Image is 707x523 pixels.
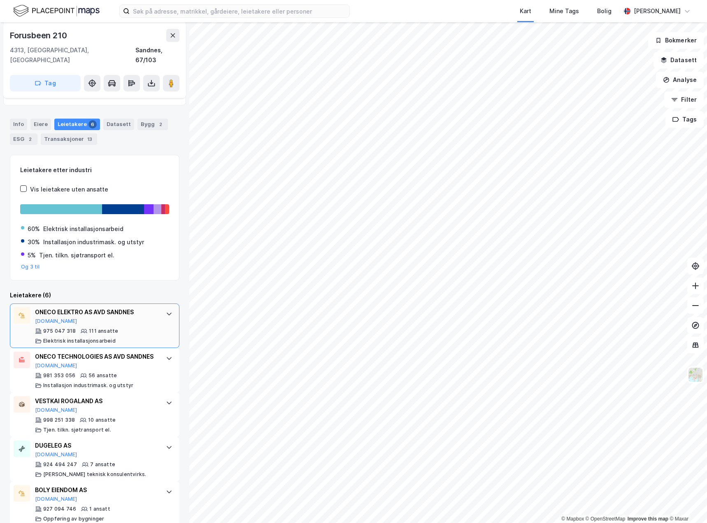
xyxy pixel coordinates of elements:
a: Mapbox [561,516,584,522]
div: 975 047 318 [43,328,76,334]
button: Og 3 til [21,264,40,270]
button: Analyse [656,72,704,88]
div: Vis leietakere uten ansatte [30,184,108,194]
div: 2 [26,135,34,143]
div: 30% [28,237,40,247]
div: 1 ansatt [89,506,110,512]
div: Oppføring av bygninger [43,516,104,522]
div: Tjen. tilkn. sjøtransport el. [43,427,111,433]
a: OpenStreetMap [586,516,626,522]
div: Elektrisk installasjonsarbeid [43,338,116,344]
div: Bolig [597,6,612,16]
div: Datasett [103,119,134,130]
button: [DOMAIN_NAME] [35,407,77,413]
input: Søk på adresse, matrikkel, gårdeiere, leietakere eller personer [130,5,349,17]
a: Improve this map [628,516,668,522]
div: Eiere [30,119,51,130]
div: ONECO TECHNOLOGIES AS AVD SANDNES [35,352,158,362]
div: 60% [28,224,40,234]
div: ESG [10,133,37,145]
button: [DOMAIN_NAME] [35,362,77,369]
div: Kart [520,6,531,16]
button: [DOMAIN_NAME] [35,496,77,502]
div: Leietakere (6) [10,290,179,300]
div: 2 [156,120,165,128]
div: Bygg [137,119,168,130]
div: Transaksjoner [41,133,97,145]
div: BOLY EIENDOM AS [35,485,158,495]
div: [PERSON_NAME] [634,6,681,16]
div: Elektrisk installasjonsarbeid [43,224,123,234]
div: 13 [86,135,94,143]
div: VESTKAI ROGALAND AS [35,396,158,406]
div: 5% [28,250,36,260]
div: 927 094 746 [43,506,76,512]
div: 981 353 056 [43,372,75,379]
div: ONECO ELEKTRO AS AVD SANDNES [35,307,158,317]
div: 56 ansatte [88,372,117,379]
div: Installasjon industrimask. og utstyr [43,382,133,389]
button: Datasett [654,52,704,68]
div: Mine Tags [549,6,579,16]
div: Leietakere [54,119,100,130]
button: [DOMAIN_NAME] [35,318,77,325]
div: 10 ansatte [88,417,116,423]
div: DUGELEG AS [35,441,158,451]
div: 4313, [GEOGRAPHIC_DATA], [GEOGRAPHIC_DATA] [10,45,135,65]
button: Bokmerker [648,32,704,49]
button: [DOMAIN_NAME] [35,451,77,458]
div: Forusbeen 210 [10,29,68,42]
button: Filter [664,91,704,108]
div: Leietakere etter industri [20,165,169,175]
div: 924 494 247 [43,461,77,468]
img: logo.f888ab2527a4732fd821a326f86c7f29.svg [13,4,100,18]
div: Kontrollprogram for chat [666,483,707,523]
div: Tjen. tilkn. sjøtransport el. [39,250,114,260]
div: 998 251 338 [43,417,75,423]
img: Z [688,367,703,383]
div: Installasjon industrimask. og utstyr [43,237,144,247]
div: 7 ansatte [90,461,115,468]
div: Sandnes, 67/103 [135,45,179,65]
div: Info [10,119,27,130]
button: Tag [10,75,81,91]
div: 6 [88,120,97,128]
div: [PERSON_NAME] teknisk konsulentvirks. [43,471,146,478]
iframe: Chat Widget [666,483,707,523]
div: 111 ansatte [89,328,118,334]
button: Tags [665,111,704,128]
